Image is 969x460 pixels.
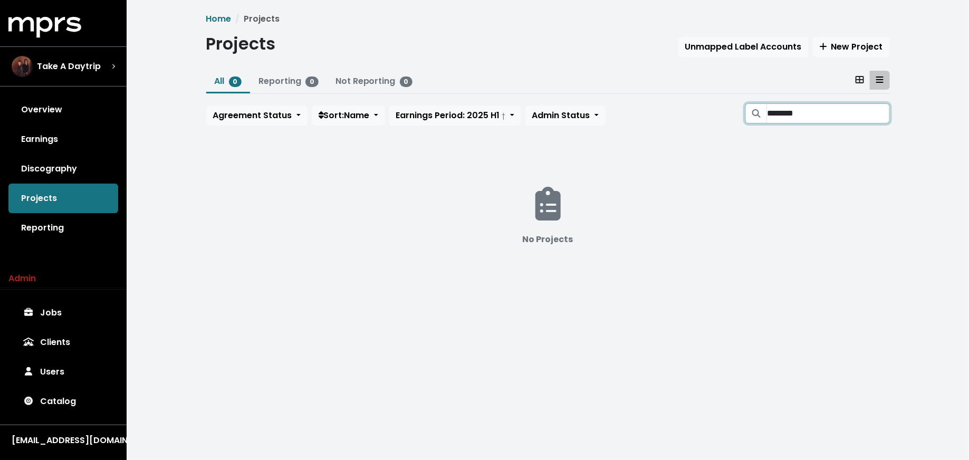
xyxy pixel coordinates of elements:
[258,75,319,87] a: Reporting0
[206,13,890,25] nav: breadcrumb
[389,106,521,126] button: Earnings Period: 2025 H1 †
[400,76,413,87] span: 0
[305,76,319,87] span: 0
[12,56,33,77] img: The selected account / producer
[678,37,809,57] button: Unmapped Label Accounts
[8,124,118,154] a: Earnings
[8,434,118,447] button: [EMAIL_ADDRESS][DOMAIN_NAME]
[767,103,889,123] input: Search projects
[8,154,118,184] a: Discography
[312,106,385,126] button: Sort:Name
[502,111,506,120] small: †
[213,109,292,121] span: Agreement Status
[8,298,118,328] a: Jobs
[8,357,118,387] a: Users
[523,233,573,245] b: No Projects
[215,75,242,87] a: All0
[8,21,81,33] a: mprs logo
[8,213,118,243] a: Reporting
[206,13,232,25] a: Home
[8,328,118,357] a: Clients
[12,434,115,447] div: [EMAIL_ADDRESS][DOMAIN_NAME]
[396,109,506,121] span: Earnings Period: 2025 H1
[319,109,370,121] span: Sort: Name
[8,95,118,124] a: Overview
[206,34,276,54] h1: Projects
[876,75,884,84] svg: Table View
[532,109,590,121] span: Admin Status
[820,41,883,53] span: New Project
[525,106,606,126] button: Admin Status
[229,76,242,87] span: 0
[856,75,864,84] svg: Card View
[335,75,413,87] a: Not Reporting0
[232,13,280,25] li: Projects
[8,387,118,416] a: Catalog
[37,60,101,73] span: Take A Daytrip
[685,41,802,53] span: Unmapped Label Accounts
[206,106,308,126] button: Agreement Status
[813,37,890,57] button: New Project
